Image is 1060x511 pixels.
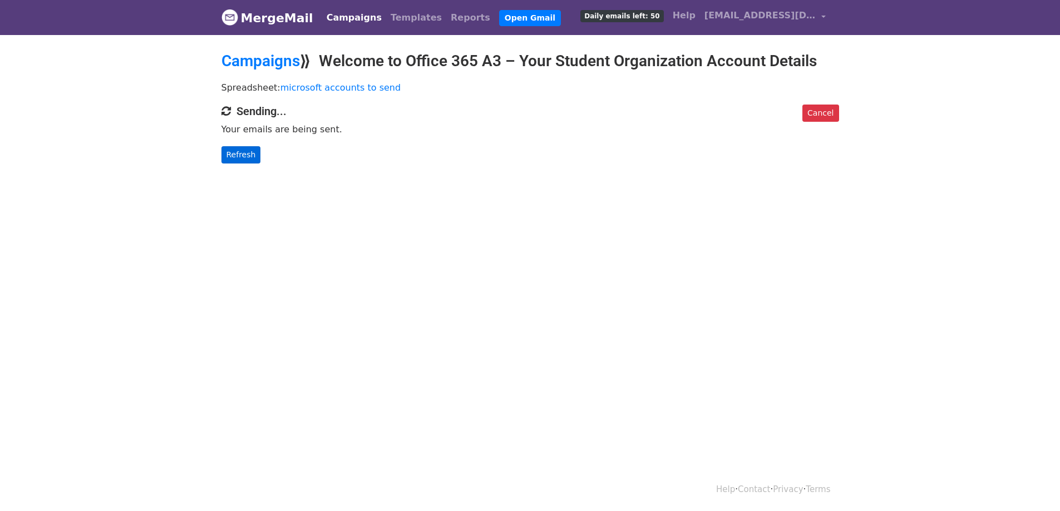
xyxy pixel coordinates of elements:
[802,105,839,122] a: Cancel
[704,9,816,22] span: [EMAIL_ADDRESS][DOMAIN_NAME]
[716,484,735,494] a: Help
[221,146,261,163] a: Refresh
[446,7,495,29] a: Reports
[576,4,668,27] a: Daily emails left: 50
[668,4,700,27] a: Help
[700,4,830,31] a: [EMAIL_ADDRESS][DOMAIN_NAME]
[738,484,770,494] a: Contact
[773,484,803,494] a: Privacy
[322,7,386,29] a: Campaigns
[221,105,839,118] h4: Sending...
[221,6,313,29] a: MergeMail
[221,9,238,26] img: MergeMail logo
[1004,458,1060,511] iframe: Chat Widget
[806,484,830,494] a: Terms
[386,7,446,29] a: Templates
[580,10,663,22] span: Daily emails left: 50
[499,10,561,26] a: Open Gmail
[280,82,401,93] a: microsoft accounts to send
[221,82,839,93] p: Spreadsheet:
[221,52,300,70] a: Campaigns
[221,123,839,135] p: Your emails are being sent.
[221,52,839,71] h2: ⟫ Welcome to Office 365 A3 – Your Student Organization Account Details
